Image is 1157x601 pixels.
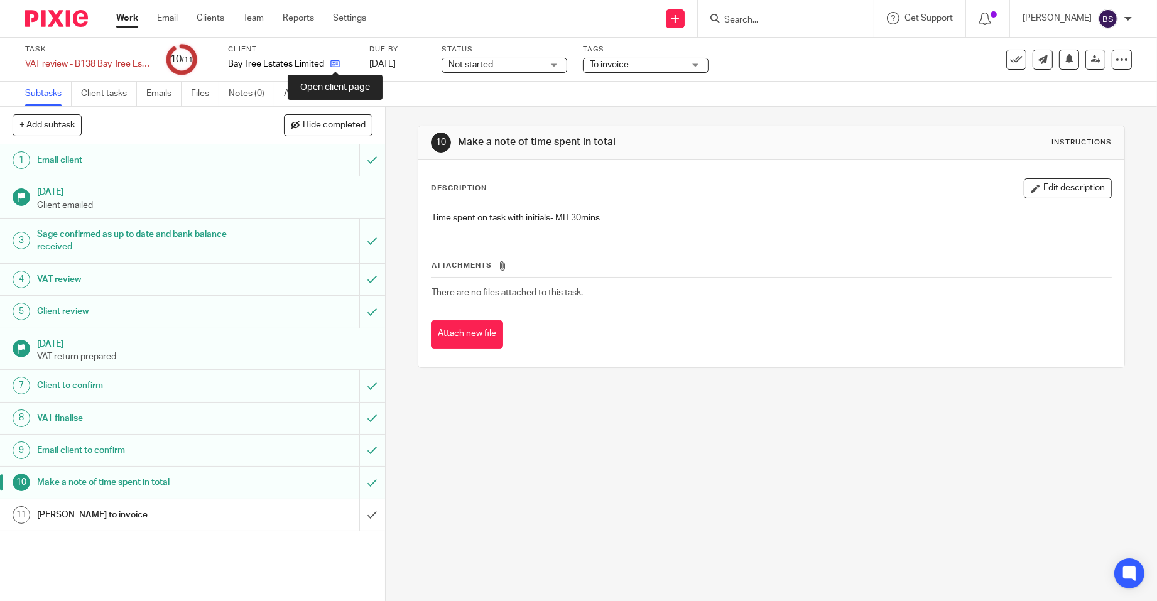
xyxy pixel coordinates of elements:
label: Due by [369,45,426,55]
small: /11 [182,57,193,63]
a: Settings [333,12,366,24]
span: There are no files attached to this task. [432,288,583,297]
a: Subtasks [25,82,72,106]
span: [DATE] [369,60,396,68]
p: Client emailed [37,199,372,212]
span: Hide completed [303,121,366,131]
p: Time spent on task with initials- MH 30mins [432,212,1111,224]
span: Not started [448,60,493,69]
img: Pixie [25,10,88,27]
a: Email [157,12,178,24]
div: 10 [170,52,193,67]
a: Team [243,12,264,24]
h1: Email client to confirm [37,441,244,460]
p: Bay Tree Estates Limited [228,58,324,70]
span: Get Support [904,14,953,23]
div: VAT review - B138 Bay Tree Estates Ltd - sage [25,58,151,70]
p: Description [431,183,487,193]
div: 10 [431,133,451,153]
h1: Client to confirm [37,376,244,395]
div: Instructions [1051,138,1112,148]
div: 5 [13,303,30,320]
a: Files [191,82,219,106]
a: Work [116,12,138,24]
div: 11 [13,506,30,524]
h1: Sage confirmed as up to date and bank balance received [37,225,244,257]
button: Attach new file [431,320,503,349]
a: Audit logs [284,82,332,106]
a: Notes (0) [229,82,274,106]
a: Clients [197,12,224,24]
button: Edit description [1024,178,1112,198]
a: Emails [146,82,182,106]
label: Tags [583,45,709,55]
button: Hide completed [284,114,372,136]
label: Status [442,45,567,55]
label: Task [25,45,151,55]
a: Reports [283,12,314,24]
img: svg%3E [1098,9,1118,29]
h1: VAT finalise [37,409,244,428]
h1: [DATE] [37,335,372,350]
label: Client [228,45,354,55]
span: Attachments [432,262,492,269]
h1: Email client [37,151,244,170]
a: Client tasks [81,82,137,106]
h1: [PERSON_NAME] to invoice [37,506,244,524]
div: 9 [13,441,30,459]
p: VAT return prepared [37,350,372,363]
h1: Client review [37,302,244,321]
div: 8 [13,409,30,427]
h1: VAT review [37,270,244,289]
button: + Add subtask [13,114,82,136]
div: 10 [13,474,30,491]
div: 4 [13,271,30,288]
input: Search [723,15,836,26]
div: 7 [13,377,30,394]
p: [PERSON_NAME] [1023,12,1092,24]
h1: Make a note of time spent in total [37,473,244,492]
div: 3 [13,232,30,249]
h1: [DATE] [37,183,372,198]
h1: Make a note of time spent in total [458,136,798,149]
div: 1 [13,151,30,169]
span: To invoice [590,60,629,69]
